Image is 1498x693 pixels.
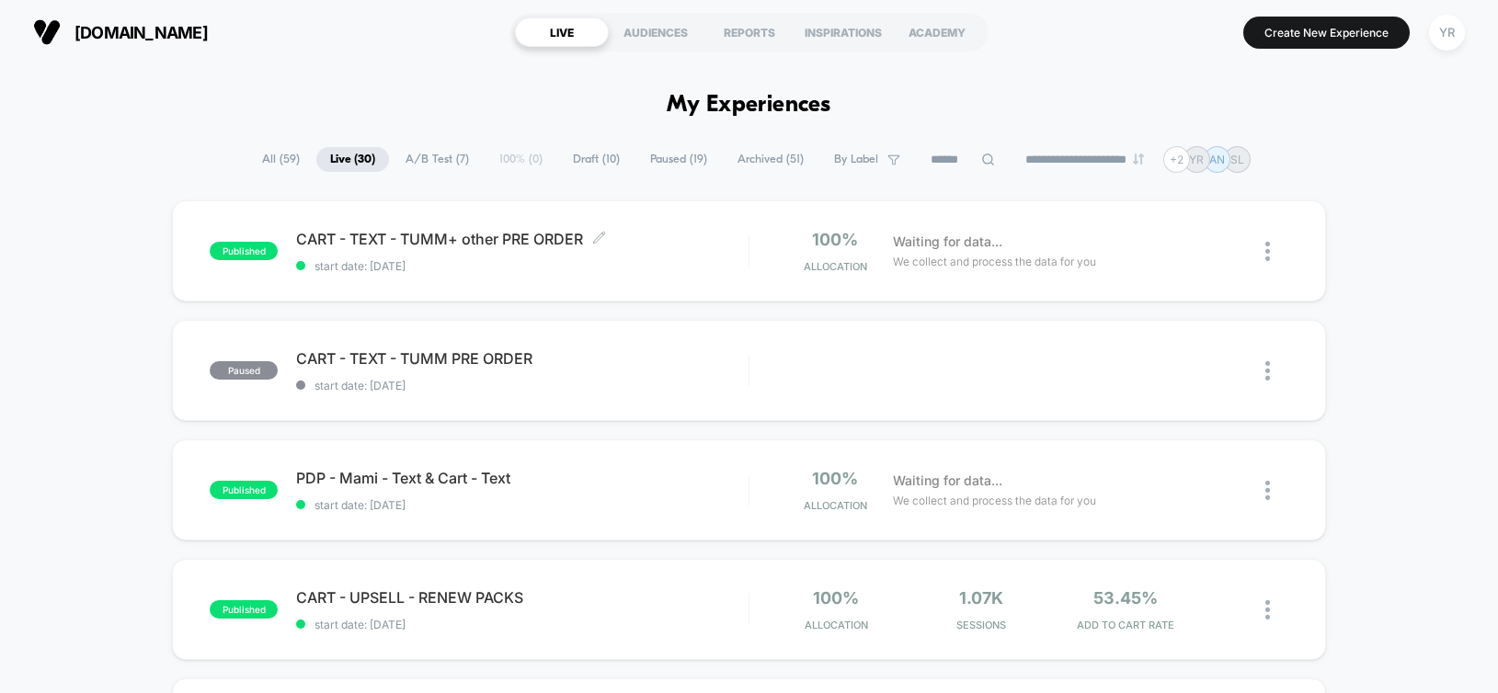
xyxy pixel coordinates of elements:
[812,230,858,249] span: 100%
[296,618,748,631] span: start date: [DATE]
[559,147,634,172] span: Draft ( 10 )
[893,253,1096,270] span: We collect and process the data for you
[893,232,1002,252] span: Waiting for data...
[210,481,278,499] span: published
[296,498,748,512] span: start date: [DATE]
[296,588,748,607] span: CART - UPSELL - RENEW PACKS
[296,349,748,368] span: CART - TEXT - TUMM PRE ORDER
[1189,153,1204,166] p: YR
[296,259,748,273] span: start date: [DATE]
[893,471,1002,491] span: Waiting for data...
[296,379,748,392] span: start date: [DATE]
[893,492,1096,509] span: We collect and process the data for you
[28,17,213,47] button: [DOMAIN_NAME]
[1093,588,1158,608] span: 53.45%
[834,153,878,166] span: By Label
[805,619,868,631] span: Allocation
[1265,481,1270,500] img: close
[1424,14,1470,51] button: YR
[609,17,703,47] div: AUDIENCES
[813,588,859,608] span: 100%
[392,147,483,172] span: A/B Test ( 7 )
[804,260,867,273] span: Allocation
[1265,242,1270,261] img: close
[959,588,1003,608] span: 1.07k
[1429,15,1465,51] div: YR
[1243,17,1410,49] button: Create New Experience
[804,499,867,512] span: Allocation
[1163,146,1190,173] div: + 2
[812,469,858,488] span: 100%
[1209,153,1225,166] p: AN
[1058,619,1195,631] span: ADD TO CART RATE
[890,17,984,47] div: ACADEMY
[703,17,796,47] div: REPORTS
[296,230,748,248] span: CART - TEXT - TUMM+ other PRE ORDER
[316,147,389,172] span: Live ( 30 )
[1230,153,1244,166] p: SL
[1133,153,1144,165] img: end
[296,469,748,487] span: PDP - Mami - Text & Cart - Text
[1265,600,1270,619] img: close
[796,17,890,47] div: INSPIRATIONS
[636,147,721,172] span: Paused ( 19 )
[913,619,1049,631] span: Sessions
[515,17,609,47] div: LIVE
[33,18,61,46] img: Visually logo
[210,361,278,380] span: paused
[210,242,278,260] span: published
[74,23,208,42] span: [DOMAIN_NAME]
[210,600,278,619] span: published
[667,92,831,119] h1: My Experiences
[248,147,314,172] span: All ( 59 )
[1265,361,1270,381] img: close
[724,147,818,172] span: Archived ( 51 )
